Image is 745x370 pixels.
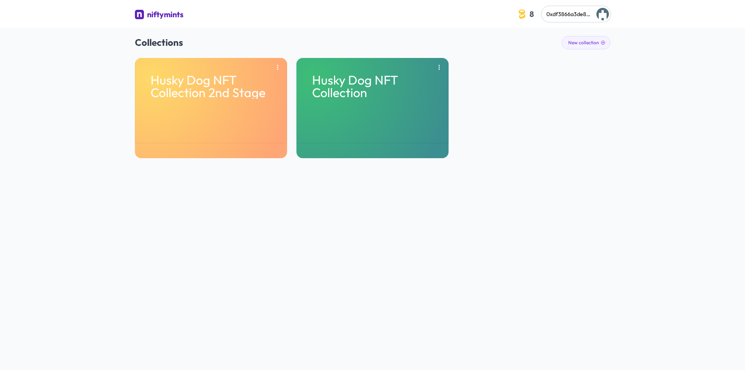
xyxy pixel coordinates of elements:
[596,8,609,20] img: Dulan Anjana Warnasooriya
[135,10,144,19] img: niftymints logo
[135,9,184,22] a: niftymints
[542,6,610,22] button: 0xdf3866a3de88b032960310ac6a35b0621e145f29
[147,9,183,20] div: niftymints
[562,36,610,49] button: New collection
[135,58,287,158] a: Husky Dog NFT Collection 2nd Stage
[135,36,610,49] h2: Collections
[528,8,535,20] span: 8
[151,74,271,99] p: Husky Dog NFT Collection 2nd Stage
[546,11,674,18] span: 0xdf3866a3de88b032960310ac6a35b0621e145f29
[514,6,539,22] button: 8
[296,58,449,158] a: Husky Dog NFT Collection
[516,8,528,20] img: coin-icon.3a8a4044.svg
[312,74,433,99] p: Husky Dog NFT Collection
